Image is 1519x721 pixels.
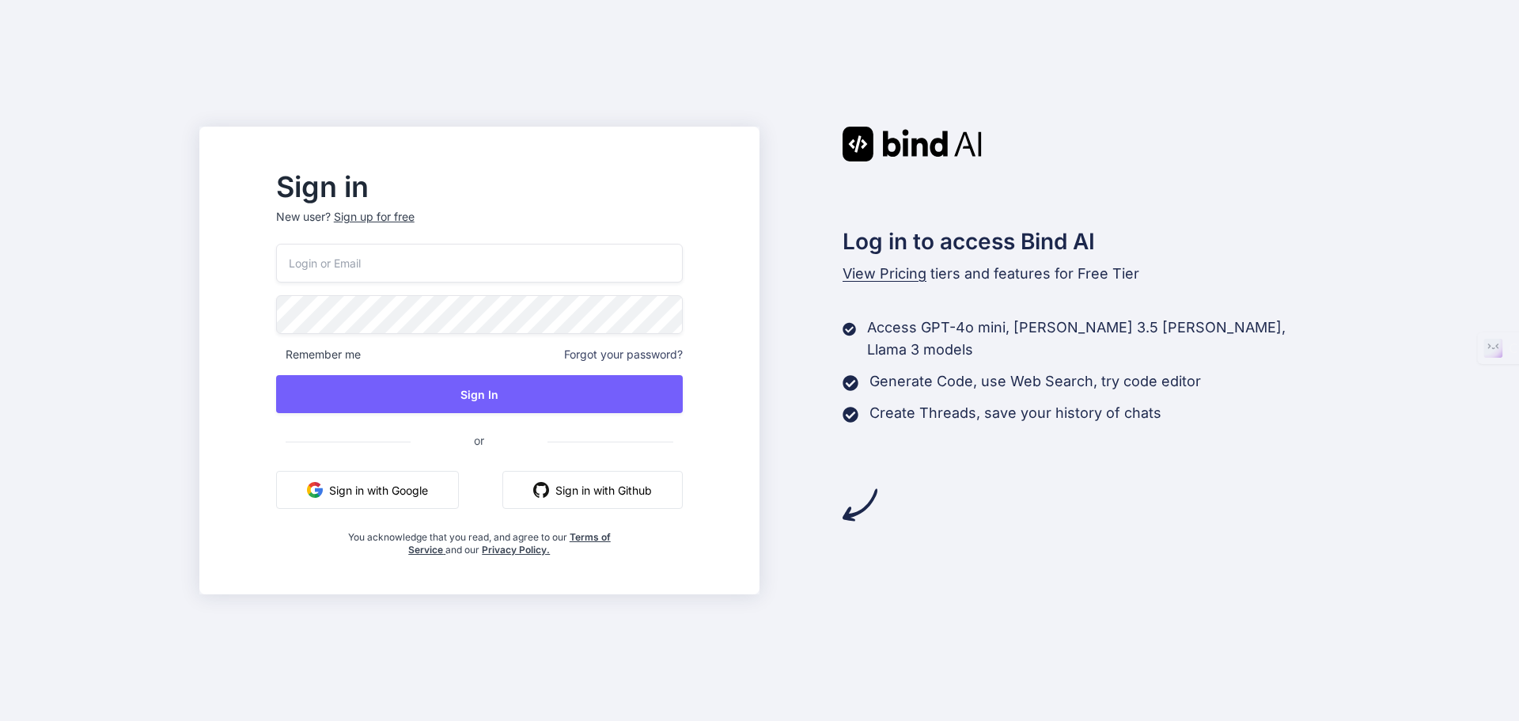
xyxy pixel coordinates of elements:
img: Bind AI logo [843,127,982,161]
a: Terms of Service [408,531,611,556]
h2: Sign in [276,174,683,199]
a: Privacy Policy. [482,544,550,556]
p: tiers and features for Free Tier [843,263,1320,285]
p: Access GPT-4o mini, [PERSON_NAME] 3.5 [PERSON_NAME], Llama 3 models [867,317,1320,361]
p: Create Threads, save your history of chats [869,402,1161,424]
span: Forgot your password? [564,347,683,362]
p: New user? [276,209,683,244]
span: or [411,421,547,460]
button: Sign In [276,375,683,413]
button: Sign in with Google [276,471,459,509]
img: github [533,482,549,498]
button: Sign in with Github [502,471,683,509]
div: You acknowledge that you read, and agree to our and our [343,522,615,556]
img: google [307,482,323,498]
h2: Log in to access Bind AI [843,225,1320,258]
div: Sign up for free [334,209,415,225]
img: arrow [843,488,877,522]
input: Login or Email [276,244,683,283]
p: Generate Code, use Web Search, try code editor [869,370,1201,393]
span: View Pricing [843,265,926,282]
span: Remember me [276,347,361,362]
